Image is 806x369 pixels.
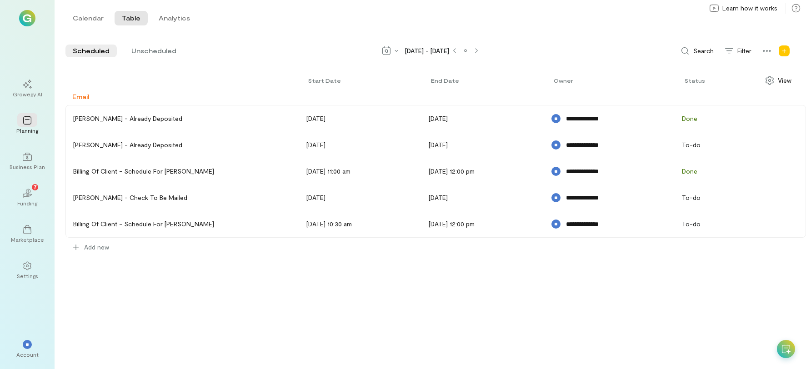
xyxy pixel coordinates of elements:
[431,77,459,84] span: End date
[685,77,709,84] div: Toggle SortBy
[73,167,214,176] div: Billing of Client - Schedule for [PERSON_NAME]
[73,114,182,123] div: [PERSON_NAME] - already deposited
[115,11,148,25] button: Table
[11,236,44,243] div: Marketplace
[16,351,39,358] div: Account
[682,167,792,176] div: Done
[72,93,89,100] span: Email
[693,46,714,55] span: Search
[73,140,182,150] div: [PERSON_NAME] - Already deposited
[151,11,197,25] button: Analytics
[429,219,531,229] div: [DATE] 12:00 pm
[17,199,37,207] div: Funding
[11,181,44,214] a: Funding
[737,46,751,55] span: Filter
[11,254,44,287] a: Settings
[306,140,408,150] div: [DATE]
[429,114,531,123] div: [DATE]
[16,127,38,134] div: Planning
[73,46,110,55] span: Scheduled
[308,77,345,84] div: Toggle SortBy
[308,77,341,84] span: Start date
[306,167,408,176] div: [DATE] 11:00 am
[131,46,176,55] span: Unscheduled
[73,193,187,202] div: [PERSON_NAME] - Check to be mailed
[429,140,531,150] div: [DATE]
[306,114,408,123] div: [DATE]
[11,218,44,250] a: Marketplace
[65,11,111,25] button: Calendar
[760,73,797,88] div: Show columns
[429,167,531,176] div: [DATE] 12:00 pm
[554,77,577,84] div: Toggle SortBy
[722,4,777,13] span: Learn how it works
[682,193,792,202] div: To-do
[17,272,38,279] div: Settings
[34,183,37,191] span: 7
[306,219,408,229] div: [DATE] 10:30 am
[778,76,791,85] span: View
[405,46,449,55] span: [DATE] - [DATE]
[84,243,109,252] span: Add new
[682,219,792,229] div: To-do
[777,44,791,58] div: Add new
[431,77,463,84] div: Toggle SortBy
[682,114,792,123] div: Done
[682,140,792,150] div: To-do
[429,193,531,202] div: [DATE]
[685,77,705,84] span: Status
[554,77,573,84] span: Owner
[306,193,408,202] div: [DATE]
[13,90,42,98] div: Growegy AI
[11,72,44,105] a: Growegy AI
[11,145,44,178] a: Business Plan
[11,109,44,141] a: Planning
[10,163,45,170] div: Business Plan
[73,219,214,229] div: Billing of Client - Schedule for [PERSON_NAME]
